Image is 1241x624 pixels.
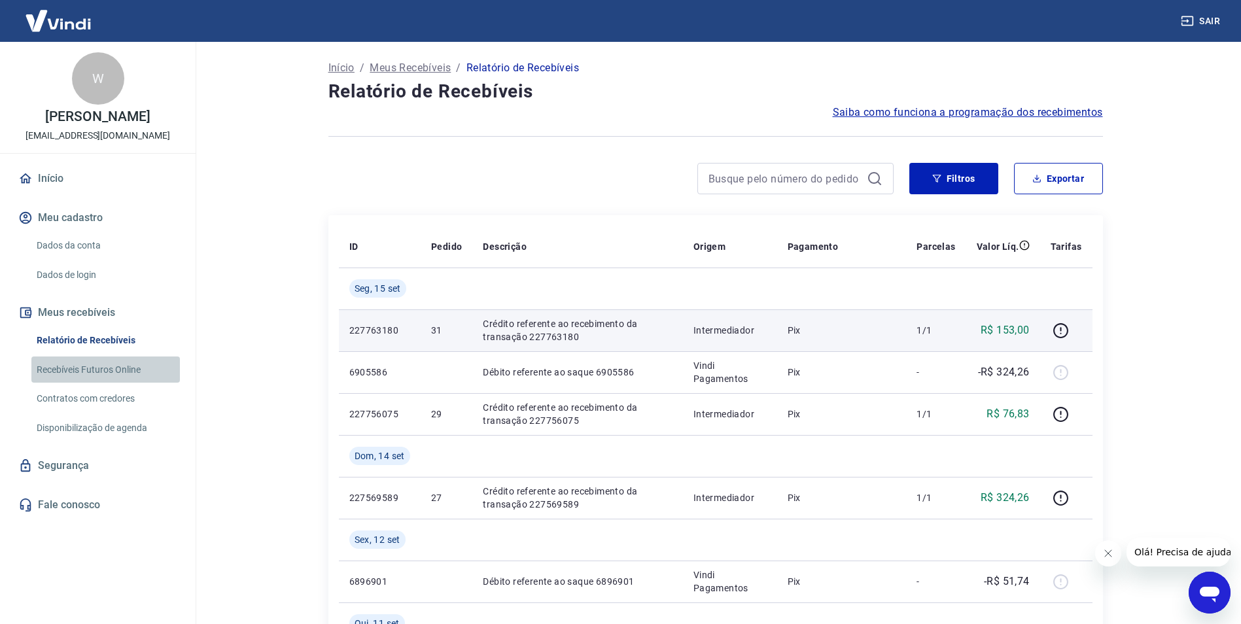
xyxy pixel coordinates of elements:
span: Olá! Precisa de ajuda? [8,9,110,20]
span: Sex, 12 set [355,533,400,546]
p: ID [349,240,358,253]
iframe: Mensagem da empresa [1127,538,1231,566]
a: Saiba como funciona a programação dos recebimentos [833,105,1103,120]
p: 29 [431,407,462,421]
p: [EMAIL_ADDRESS][DOMAIN_NAME] [26,129,170,143]
p: Crédito referente ao recebimento da transação 227756075 [483,401,672,427]
p: -R$ 324,26 [978,364,1030,380]
a: Relatório de Recebíveis [31,327,180,354]
a: Disponibilização de agenda [31,415,180,442]
p: 227763180 [349,324,410,337]
p: / [456,60,461,76]
p: - [917,366,955,379]
p: 1/1 [917,491,955,504]
p: Pix [788,407,896,421]
p: Crédito referente ao recebimento da transação 227763180 [483,317,672,343]
iframe: Fechar mensagem [1095,540,1121,566]
p: Pix [788,324,896,337]
p: Tarifas [1051,240,1082,253]
input: Busque pelo número do pedido [708,169,862,188]
span: Seg, 15 set [355,282,401,295]
p: 1/1 [917,324,955,337]
img: Vindi [16,1,101,41]
p: Pix [788,366,896,379]
button: Meu cadastro [16,203,180,232]
a: Recebíveis Futuros Online [31,356,180,383]
a: Meus Recebíveis [370,60,451,76]
button: Meus recebíveis [16,298,180,327]
p: Pix [788,575,896,588]
p: R$ 76,83 [987,406,1029,422]
a: Contratos com credores [31,385,180,412]
p: Parcelas [917,240,955,253]
p: 31 [431,324,462,337]
p: 1/1 [917,407,955,421]
h4: Relatório de Recebíveis [328,78,1103,105]
p: - [917,575,955,588]
p: Pedido [431,240,462,253]
p: Pagamento [788,240,839,253]
p: Valor Líq. [977,240,1019,253]
a: Início [328,60,355,76]
a: Fale conosco [16,491,180,519]
p: Origem [693,240,725,253]
p: Débito referente ao saque 6896901 [483,575,672,588]
div: W [72,52,124,105]
p: Pix [788,491,896,504]
p: -R$ 51,74 [984,574,1030,589]
iframe: Botão para abrir a janela de mensagens [1189,572,1231,614]
p: Descrição [483,240,527,253]
button: Sair [1178,9,1225,33]
p: Intermediador [693,407,767,421]
span: Dom, 14 set [355,449,405,462]
button: Filtros [909,163,998,194]
button: Exportar [1014,163,1103,194]
p: Intermediador [693,324,767,337]
p: Relatório de Recebíveis [466,60,579,76]
a: Início [16,164,180,193]
p: Débito referente ao saque 6905586 [483,366,672,379]
p: [PERSON_NAME] [45,110,150,124]
p: 227756075 [349,407,410,421]
p: 227569589 [349,491,410,504]
a: Dados de login [31,262,180,288]
p: 27 [431,491,462,504]
a: Dados da conta [31,232,180,259]
p: R$ 324,26 [981,490,1030,506]
p: Vindi Pagamentos [693,568,767,595]
p: 6896901 [349,575,410,588]
p: / [360,60,364,76]
a: Segurança [16,451,180,480]
p: Intermediador [693,491,767,504]
p: 6905586 [349,366,410,379]
p: Crédito referente ao recebimento da transação 227569589 [483,485,672,511]
p: Vindi Pagamentos [693,359,767,385]
p: R$ 153,00 [981,322,1030,338]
